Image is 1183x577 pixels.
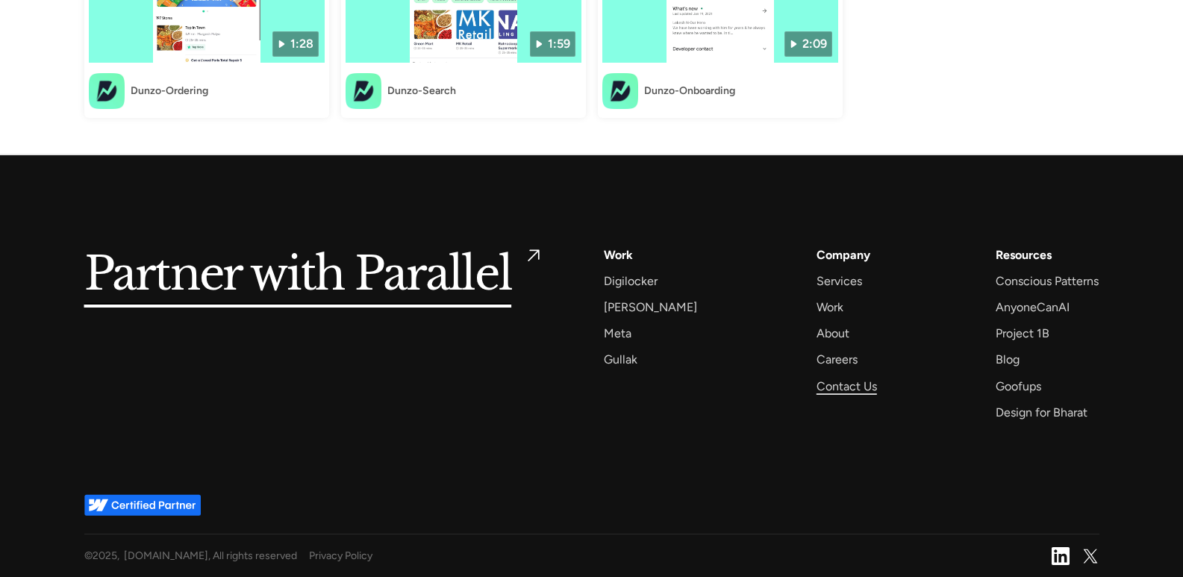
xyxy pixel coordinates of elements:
[131,83,208,99] div: Dunzo-Ordering
[602,73,638,109] img: Dunzo-Onboarding
[996,349,1020,369] a: Blog
[817,376,877,396] a: Contact Us
[996,245,1052,265] div: Resources
[290,35,313,53] div: 1:28
[604,297,697,317] a: [PERSON_NAME]
[84,546,297,565] div: © , [DOMAIN_NAME], All rights reserved
[817,271,862,291] a: Services
[346,73,381,109] img: Dunzo-Search
[817,349,858,369] a: Careers
[996,297,1070,317] a: AnyoneCanAI
[309,546,1040,565] a: Privacy Policy
[604,323,631,343] a: Meta
[387,83,456,99] div: Dunzo-Search
[817,323,849,343] a: About
[93,549,117,562] span: 2025
[817,297,843,317] a: Work
[996,376,1041,396] a: Goofups
[604,349,637,369] a: Gullak
[644,83,735,99] div: Dunzo-Onboarding
[996,271,1099,291] a: Conscious Patterns
[604,271,658,291] a: Digilocker
[84,245,545,305] a: Partner with Parallel
[89,73,125,109] img: Dunzo-Ordering
[996,402,1087,422] a: Design for Bharat
[996,323,1049,343] a: Project 1B
[604,245,633,265] a: Work
[548,35,570,53] div: 1:59
[802,35,827,53] div: 2:09
[84,245,512,305] h5: Partner with Parallel
[817,245,870,265] a: Company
